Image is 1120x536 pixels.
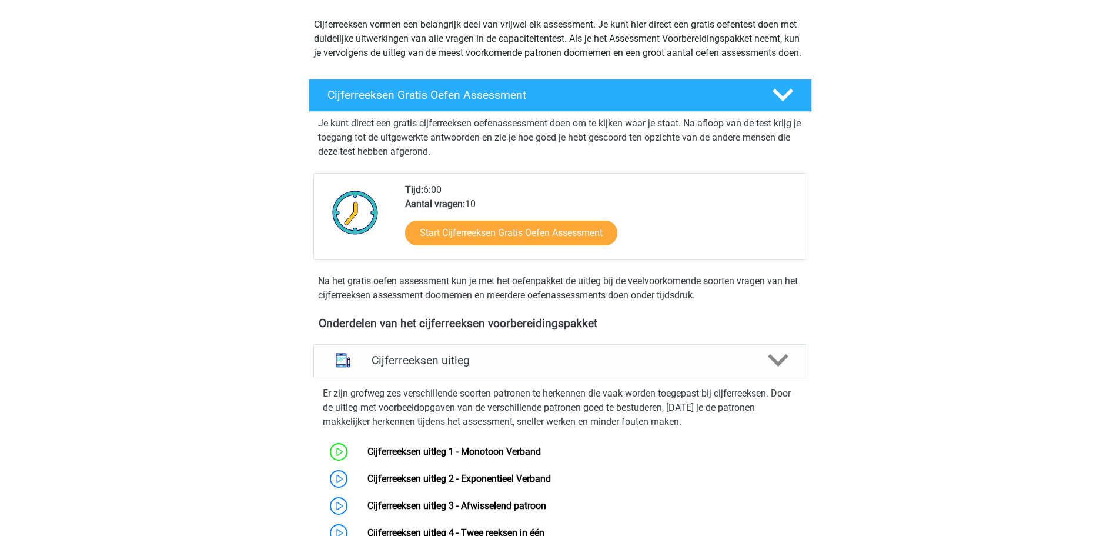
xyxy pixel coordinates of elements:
[367,446,541,457] a: Cijferreeksen uitleg 1 - Monotoon Verband
[405,198,465,209] b: Aantal vragen:
[367,473,551,484] a: Cijferreeksen uitleg 2 - Exponentieel Verband
[396,183,806,259] div: 6:00 10
[328,345,358,375] img: cijferreeksen uitleg
[314,18,807,60] p: Cijferreeksen vormen een belangrijk deel van vrijwel elk assessment. Je kunt hier direct een grat...
[405,221,617,245] a: Start Cijferreeksen Gratis Oefen Assessment
[367,500,546,511] a: Cijferreeksen uitleg 3 - Afwisselend patroon
[323,387,798,429] p: Er zijn grofweg zes verschillende soorten patronen te herkennen die vaak worden toegepast bij cij...
[326,183,385,242] img: Klok
[372,354,749,367] h4: Cijferreeksen uitleg
[313,274,807,302] div: Na het gratis oefen assessment kun je met het oefenpakket de uitleg bij de veelvoorkomende soorte...
[405,184,423,195] b: Tijd:
[309,344,812,377] a: uitleg Cijferreeksen uitleg
[319,317,802,330] h4: Onderdelen van het cijferreeksen voorbereidingspakket
[304,79,817,112] a: Cijferreeksen Gratis Oefen Assessment
[327,88,753,102] h4: Cijferreeksen Gratis Oefen Assessment
[318,116,803,159] p: Je kunt direct een gratis cijferreeksen oefenassessment doen om te kijken waar je staat. Na afloo...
